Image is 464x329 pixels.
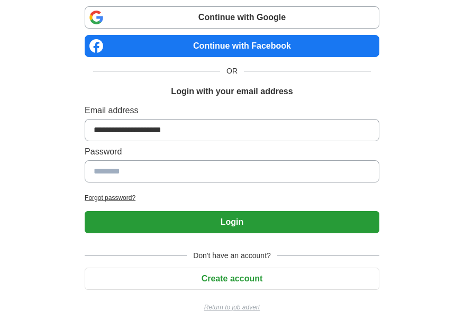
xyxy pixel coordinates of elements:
[85,35,379,57] a: Continue with Facebook
[85,268,379,290] button: Create account
[85,303,379,312] a: Return to job advert
[85,193,379,203] a: Forgot password?
[85,274,379,283] a: Create account
[220,66,244,77] span: OR
[85,145,379,158] label: Password
[85,104,379,117] label: Email address
[85,6,379,29] a: Continue with Google
[85,211,379,233] button: Login
[171,85,293,98] h1: Login with your email address
[187,250,277,261] span: Don't have an account?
